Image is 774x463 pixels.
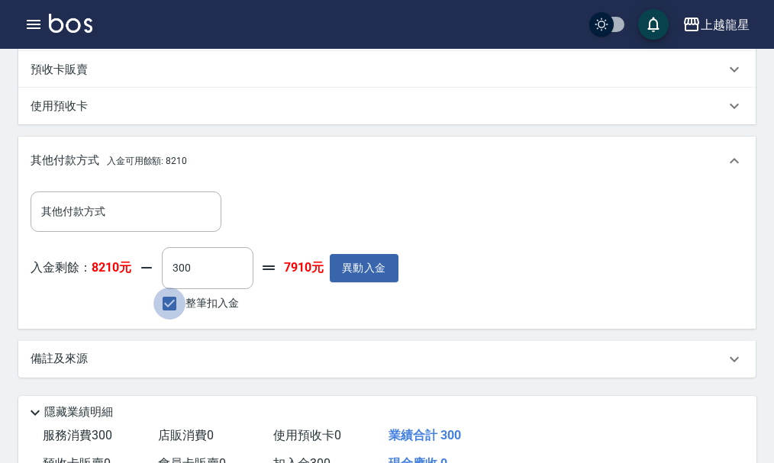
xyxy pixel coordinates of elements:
img: Logo [49,14,92,33]
p: 預收卡販賣 [31,62,88,78]
p: 隱藏業績明細 [44,404,113,420]
strong: 8210元 [92,260,131,275]
div: 預收卡販賣 [18,51,756,88]
p: 備註及來源 [31,351,88,367]
span: 店販消費 0 [158,428,214,442]
div: 其他付款方式入金可用餘額: 8210 [18,137,756,185]
span: 業績合計 300 [389,428,461,442]
span: 使用預收卡 0 [273,428,341,442]
button: 異動入金 [330,254,398,282]
span: 服務消費 300 [43,428,112,442]
button: save [638,9,669,40]
span: 整筆扣入金 [185,295,239,311]
p: 入金剩餘： [31,260,131,276]
p: 使用預收卡 [31,98,88,114]
button: 上越龍星 [676,9,756,40]
p: 其他付款方式 [31,153,187,169]
div: 備註及來源 [18,341,756,378]
strong: 7910元 [284,260,324,276]
div: 上越龍星 [701,15,750,34]
div: 使用預收卡 [18,88,756,124]
span: 入金可用餘額: 8210 [107,156,187,166]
